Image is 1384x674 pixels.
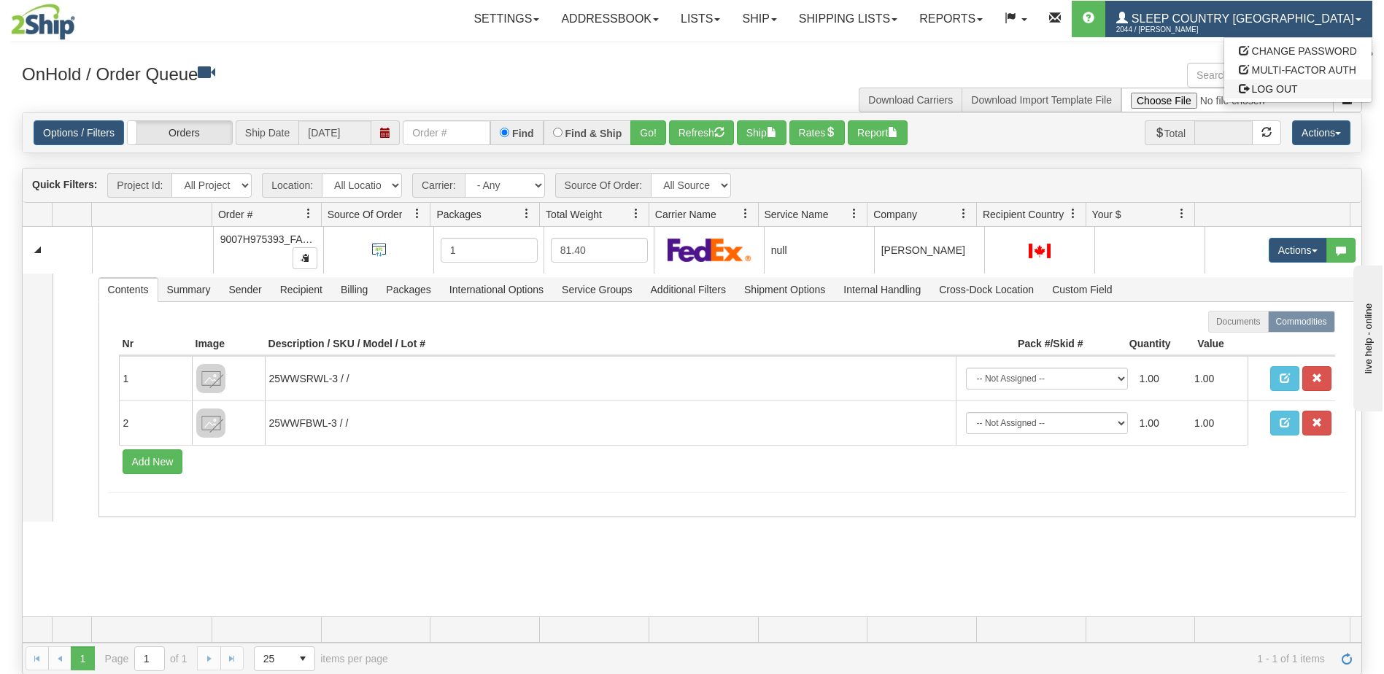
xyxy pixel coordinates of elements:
[1121,88,1334,112] input: Import
[265,400,956,445] td: 25WWFBWL-3 / /
[1224,61,1372,80] a: MULTI-FACTOR AUTH
[624,201,649,226] a: Total Weight filter column settings
[1224,80,1372,98] a: LOG OUT
[220,278,270,301] span: Sender
[670,1,731,37] a: Lists
[1224,42,1372,61] a: CHANGE PASSWORD
[983,207,1064,222] span: Recipient Country
[1252,45,1357,57] span: CHANGE PASSWORD
[1187,63,1334,88] input: Search
[733,201,758,226] a: Carrier Name filter column settings
[1087,333,1175,356] th: Quantity
[412,173,465,198] span: Carrier:
[463,1,550,37] a: Settings
[1208,311,1269,333] label: Documents
[128,121,232,144] label: Orders
[263,651,282,666] span: 25
[1188,362,1244,395] td: 1.00
[11,12,135,23] div: live help - online
[32,177,97,192] label: Quick Filters:
[254,646,388,671] span: items per page
[1134,362,1189,395] td: 1.00
[119,400,192,445] td: 2
[951,201,976,226] a: Company filter column settings
[737,120,786,145] button: Ship
[293,247,317,269] button: Copy to clipboard
[11,50,1373,62] div: Support: 1 - 855 - 55 - 2SHIP
[874,227,984,274] td: [PERSON_NAME]
[1029,244,1051,258] img: CA
[22,63,681,84] h3: OnHold / Order Queue
[367,238,391,262] img: API
[1292,120,1350,145] button: Actions
[265,333,956,356] th: Description / SKU / Model / Lot #
[1105,1,1372,37] a: Sleep Country [GEOGRAPHIC_DATA] 2044 / [PERSON_NAME]
[296,201,321,226] a: Order # filter column settings
[630,120,666,145] button: Go!
[1252,83,1298,95] span: LOG OUT
[842,201,867,226] a: Service Name filter column settings
[119,333,192,356] th: Nr
[23,168,1361,203] div: grid toolbar
[11,4,75,40] img: logo2044.jpg
[514,201,539,226] a: Packages filter column settings
[1350,263,1383,411] iframe: chat widget
[1269,238,1327,263] button: Actions
[1061,201,1086,226] a: Recipient Country filter column settings
[546,207,602,222] span: Total Weight
[192,333,265,356] th: Image
[1268,311,1335,333] label: Commodities
[403,120,490,145] input: Order #
[441,278,552,301] span: International Options
[107,173,171,198] span: Project Id:
[1252,64,1356,76] span: MULTI-FACTOR AUTH
[868,94,953,106] a: Download Carriers
[908,1,994,37] a: Reports
[123,449,183,474] button: Add New
[254,646,315,671] span: Page sizes drop down
[28,241,47,259] a: Collapse
[765,207,829,222] span: Service Name
[553,278,641,301] span: Service Groups
[34,120,124,145] a: Options / Filters
[731,1,787,37] a: Ship
[512,128,534,139] label: Find
[71,646,94,670] span: Page 1
[764,227,874,274] td: null
[135,647,164,670] input: Page 1
[642,278,735,301] span: Additional Filters
[1116,23,1226,37] span: 2044 / [PERSON_NAME]
[835,278,929,301] span: Internal Handling
[196,364,225,393] img: 8DAB37Fk3hKpn3AAAAAElFTkSuQmCC
[669,120,734,145] button: Refresh
[930,278,1043,301] span: Cross-Dock Location
[271,278,331,301] span: Recipient
[1128,12,1354,25] span: Sleep Country [GEOGRAPHIC_DATA]
[436,207,481,222] span: Packages
[655,207,716,222] span: Carrier Name
[332,278,376,301] span: Billing
[565,128,622,139] label: Find & Ship
[218,207,252,222] span: Order #
[262,173,322,198] span: Location:
[668,238,751,262] img: FedEx Express®
[1092,207,1121,222] span: Your $
[1134,406,1189,440] td: 1.00
[99,278,158,301] span: Contents
[105,646,188,671] span: Page of 1
[1145,120,1195,145] span: Total
[119,356,192,400] td: 1
[873,207,917,222] span: Company
[1043,278,1121,301] span: Custom Field
[220,233,324,245] span: 9007H975393_FASUS
[291,647,314,670] span: select
[971,94,1112,106] a: Download Import Template File
[1188,406,1244,440] td: 1.00
[1175,333,1248,356] th: Value
[788,1,908,37] a: Shipping lists
[377,278,439,301] span: Packages
[328,207,403,222] span: Source Of Order
[196,408,225,438] img: 8DAB37Fk3hKpn3AAAAAElFTkSuQmCC
[405,201,430,226] a: Source Of Order filter column settings
[409,653,1325,665] span: 1 - 1 of 1 items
